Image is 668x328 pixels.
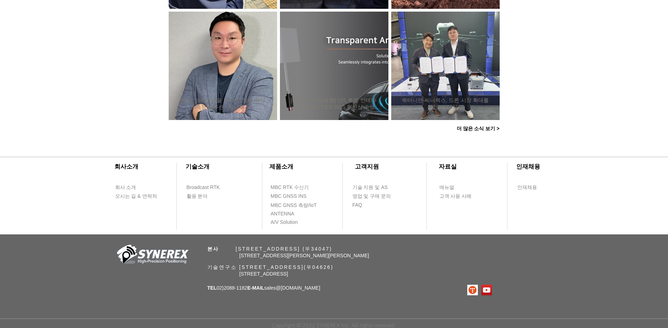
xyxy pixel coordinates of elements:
a: ANTENNA [270,209,311,218]
span: [STREET_ADDRESS][PERSON_NAME][PERSON_NAME] [239,253,369,258]
a: 회사 소개 [115,183,155,192]
span: 매뉴얼 [439,184,454,191]
a: 고객 사용 사례 [439,192,480,201]
span: A/V Solution [271,219,298,226]
span: FAQ [352,202,362,209]
span: ​고객지원 [355,163,379,170]
a: [혁신, 스타트업을 만나다] 정밀 위치측정 솔루션 - 씨너렉스 [179,97,267,111]
img: 회사_로고-removebg-preview.png [113,244,191,267]
a: [주간스타트업동향] CIT, 투명 안테나·디스플레이 CES 2025 혁신상 수상 外 [291,97,378,111]
a: MBC GNSS INS [270,192,314,201]
a: MBC RTK 수신기 [270,183,323,192]
span: 회사 소개 [115,184,136,191]
span: 오시는 길 & 연락처 [115,193,157,200]
span: ANTENNA [271,210,294,217]
a: 인재채용 [517,183,550,192]
span: 영업 및 구매 문의 [352,193,391,200]
span: 02)2088-1182 sales [207,285,320,291]
img: 유튜브 사회 아이콘 [481,285,492,295]
span: MBC GNSS 측량/IoT [271,202,317,209]
span: 고객 사용 사례 [439,193,472,200]
span: 기술연구소 [STREET_ADDRESS](우04626) [207,264,334,270]
span: 활용 분야 [187,193,208,200]
a: 기술 지원 및 AS [352,183,405,192]
a: 활용 분야 [186,192,227,201]
span: [STREET_ADDRESS] [239,271,288,277]
a: 매뉴얼 [439,183,480,192]
span: ​ [STREET_ADDRESS] (우34047) [207,246,332,252]
a: 영업 및 구매 문의 [352,192,393,201]
span: ​제품소개 [269,163,293,170]
a: Broadcast RTK [186,183,227,192]
ul: SNS 모음 [467,285,492,295]
span: 인재채용 [517,184,537,191]
span: Copyright © 2022 SYNEREX Inc. All rights reserved [271,322,394,328]
span: Broadcast RTK [187,184,220,191]
a: @[DOMAIN_NAME] [276,285,320,291]
span: TEL [207,285,217,291]
span: 본사 [207,246,219,252]
a: 오시는 길 & 연락처 [115,192,162,201]
a: A/V Solution [270,218,311,227]
a: MBC GNSS 측량/IoT [270,201,332,210]
span: E-MAIL [247,285,264,291]
span: MBC GNSS INS [271,193,307,200]
span: ​자료실 [439,163,457,170]
span: 기술 지원 및 AS [352,184,388,191]
img: 티스토리로고 [467,285,478,295]
span: ​인재채용 [516,163,540,170]
span: ​회사소개 [114,163,138,170]
a: 쿼터니언-씨너렉스, 드론 시장 확대를 위한 MOU 체결 [402,97,489,111]
iframe: Wix Chat [587,298,668,328]
a: 더 많은 소식 보기 > [452,122,505,136]
a: FAQ [352,201,393,209]
span: MBC RTK 수신기 [271,184,309,191]
span: ​기술소개 [186,163,210,170]
span: 더 많은 소식 보기 > [457,126,500,132]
